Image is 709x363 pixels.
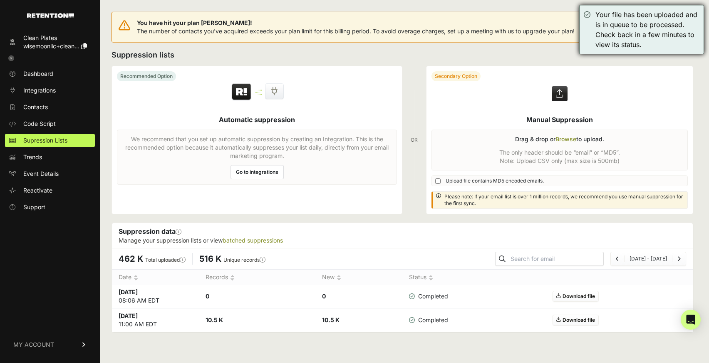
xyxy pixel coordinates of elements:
[23,120,56,128] span: Code Script
[23,34,87,42] div: Clean Plates
[681,310,701,330] div: Open Intercom Messenger
[23,43,79,50] span: wisemoonllc+clean...
[23,170,59,178] span: Event Details
[5,84,95,97] a: Integrations
[255,94,262,95] img: integration
[206,293,209,300] strong: 0
[119,312,138,319] strong: [DATE]
[119,288,138,295] strong: [DATE]
[137,19,575,27] span: You have hit your plan [PERSON_NAME]!
[5,31,95,53] a: Clean Plates wisemoonllc+clean...
[145,257,186,263] label: Total uploaded
[112,285,199,308] td: 08:06 AM EDT
[13,340,54,349] span: MY ACCOUNT
[112,49,693,61] h2: Suppression lists
[117,71,176,81] div: Recommended Option
[553,291,599,302] a: Download file
[223,237,283,244] a: batched suppressions
[595,10,699,50] div: Your file has been uploaded and is in queue to be processed. Check back in a few minutes to view ...
[315,270,402,285] th: New
[134,275,138,281] img: no_sort-eaf950dc5ab64cae54d48a5578032e96f70b2ecb7d747501f34c8f2db400fb66.gif
[23,203,45,211] span: Support
[199,270,315,285] th: Records
[23,153,42,161] span: Trends
[5,332,95,357] a: MY ACCOUNT
[435,178,441,184] input: Upload file contains MD5 encoded emails.
[5,100,95,114] a: Contacts
[23,136,67,145] span: Supression Lists
[409,292,448,300] span: Completed
[119,254,143,264] span: 462 K
[5,134,95,147] a: Supression Lists
[5,184,95,197] a: Reactivate
[411,66,418,214] div: OR
[553,315,599,325] a: Download file
[5,167,95,180] a: Event Details
[219,115,295,125] h5: Automatic suppression
[509,253,603,265] input: Search for email
[199,254,221,264] span: 516 K
[337,275,341,281] img: no_sort-eaf950dc5ab64cae54d48a5578032e96f70b2ecb7d747501f34c8f2db400fb66.gif
[255,90,262,91] img: integration
[5,67,95,80] a: Dashboard
[137,28,575,35] span: The number of contacts you've acquired exceeds your plan limit for this billing period. To avoid ...
[578,20,637,35] button: Remind me later
[23,103,48,111] span: Contacts
[122,135,392,160] p: We recommend that you set up automatic suppression by creating an Integration. This is the recomm...
[112,270,199,285] th: Date
[112,308,199,332] td: 11:00 AM EDT
[23,186,52,195] span: Reactivate
[616,255,619,262] a: Previous
[231,83,252,101] img: Retention
[610,252,686,266] nav: Page navigation
[677,255,681,262] a: Next
[27,13,74,18] img: Retention.com
[446,178,544,184] span: Upload file contains MD5 encoded emails.
[5,117,95,130] a: Code Script
[23,86,56,95] span: Integrations
[402,270,461,285] th: Status
[429,275,433,281] img: no_sort-eaf950dc5ab64cae54d48a5578032e96f70b2ecb7d747501f34c8f2db400fb66.gif
[5,200,95,214] a: Support
[119,236,686,245] p: Manage your suppression lists or view
[231,165,284,179] a: Go to integrations
[5,150,95,164] a: Trends
[255,92,262,93] img: integration
[223,257,265,263] label: Unique records
[322,293,326,300] strong: 0
[206,316,223,323] strong: 10.5 K
[624,255,672,262] li: [DATE] - [DATE]
[112,223,693,248] div: Suppression data
[409,316,448,324] span: Completed
[230,275,235,281] img: no_sort-eaf950dc5ab64cae54d48a5578032e96f70b2ecb7d747501f34c8f2db400fb66.gif
[23,70,53,78] span: Dashboard
[322,316,340,323] strong: 10.5 K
